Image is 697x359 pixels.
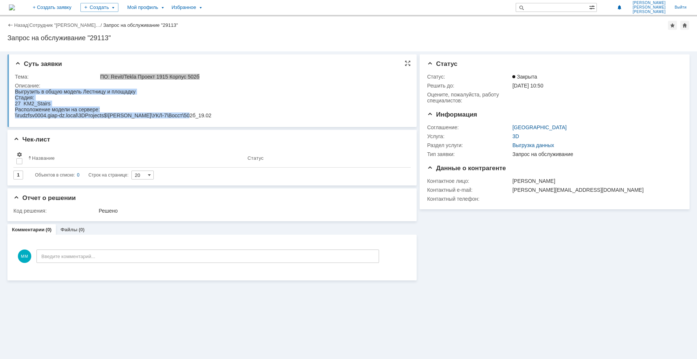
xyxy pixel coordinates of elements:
[427,133,511,139] div: Услуга:
[9,4,15,10] img: logo
[60,227,77,232] a: Файлы
[7,34,690,42] div: Запрос на обслуживание "29113"
[633,5,666,10] span: [PERSON_NAME]
[35,172,75,178] span: Объектов в списке:
[103,22,178,28] div: Запрос на обслуживание "29113"
[512,142,554,148] a: Выгрузка данных
[29,22,104,28] div: /
[427,124,511,130] div: Соглашение:
[80,3,118,12] div: Создать
[248,155,264,161] div: Статус
[35,171,128,179] i: Строк на странице:
[16,152,22,158] span: Настройки
[668,21,677,30] div: Добавить в избранное
[427,142,511,148] div: Раздел услуги:
[15,83,407,89] div: Описание:
[15,74,99,80] div: Тема:
[512,133,519,139] a: 3D
[15,60,62,67] span: Суть заявки
[100,74,405,80] div: ПО: Revit/Tekla Проект 1915 Корпус 502б
[99,208,405,214] div: Решено
[79,227,85,232] div: (0)
[14,22,28,28] a: Назад
[46,227,52,232] div: (0)
[13,208,97,214] div: Код решения:
[633,1,666,5] span: [PERSON_NAME]
[512,151,678,157] div: Запрос на обслуживание
[512,74,537,80] span: Закрыта
[12,227,45,232] a: Комментарии
[427,83,511,89] div: Решить до:
[13,194,76,201] span: Отчет о решении
[512,187,678,193] div: [PERSON_NAME][EMAIL_ADDRESS][DOMAIN_NAME]
[427,60,457,67] span: Статус
[512,124,567,130] a: [GEOGRAPHIC_DATA]
[680,21,689,30] div: Сделать домашней страницей
[9,4,15,10] a: Перейти на домашнюю страницу
[512,83,543,89] span: [DATE] 10:50
[633,10,666,14] span: [PERSON_NAME]
[13,136,50,143] span: Чек-лист
[32,155,55,161] div: Название
[77,171,80,179] div: 0
[427,196,511,202] div: Контактный телефон:
[245,149,405,168] th: Статус
[427,92,511,104] div: Oцените, пожалуйста, работу специалистов:
[18,250,31,263] span: ММ
[512,178,678,184] div: [PERSON_NAME]
[25,149,245,168] th: Название
[427,74,511,80] div: Статус:
[589,3,596,10] span: Расширенный поиск
[405,60,411,66] div: На всю страницу
[29,22,101,28] a: Сотрудник "[PERSON_NAME]…
[427,165,506,172] span: Данные о контрагенте
[28,22,29,28] div: |
[427,151,511,157] div: Тип заявки:
[427,187,511,193] div: Контактный e-mail:
[427,111,477,118] span: Информация
[427,178,511,184] div: Контактное лицо:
